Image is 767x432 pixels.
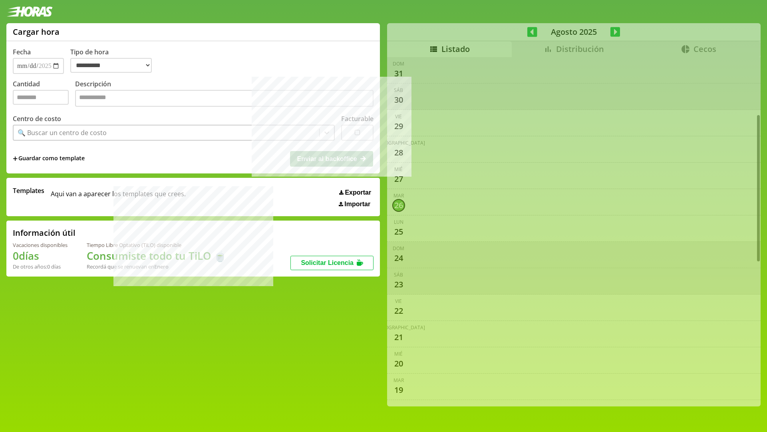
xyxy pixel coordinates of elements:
button: Exportar [337,189,374,197]
textarea: Descripción [75,90,374,107]
b: Enero [154,263,169,270]
div: De otros años: 0 días [13,263,68,270]
span: +Guardar como template [13,154,85,163]
button: Solicitar Licencia [290,256,374,270]
label: Fecha [13,48,31,56]
input: Cantidad [13,90,69,105]
span: Importar [344,201,370,208]
span: Exportar [345,189,371,196]
div: Recordá que se renuevan en [87,263,227,270]
h1: 0 días [13,249,68,263]
div: 🔍 Buscar un centro de costo [18,128,107,137]
label: Tipo de hora [70,48,158,74]
label: Centro de costo [13,114,61,123]
span: + [13,154,18,163]
span: Aqui van a aparecer los templates que crees. [51,186,186,208]
h2: Información útil [13,227,76,238]
div: Tiempo Libre Optativo (TiLO) disponible [87,241,227,249]
div: Vacaciones disponibles [13,241,68,249]
label: Cantidad [13,80,75,109]
span: Templates [13,186,44,195]
span: Solicitar Licencia [301,259,354,266]
label: Facturable [341,114,374,123]
h1: Cargar hora [13,26,60,37]
label: Descripción [75,80,374,109]
select: Tipo de hora [70,58,152,73]
img: logotipo [6,6,53,17]
h1: Consumiste todo tu TiLO 🍵 [87,249,227,263]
